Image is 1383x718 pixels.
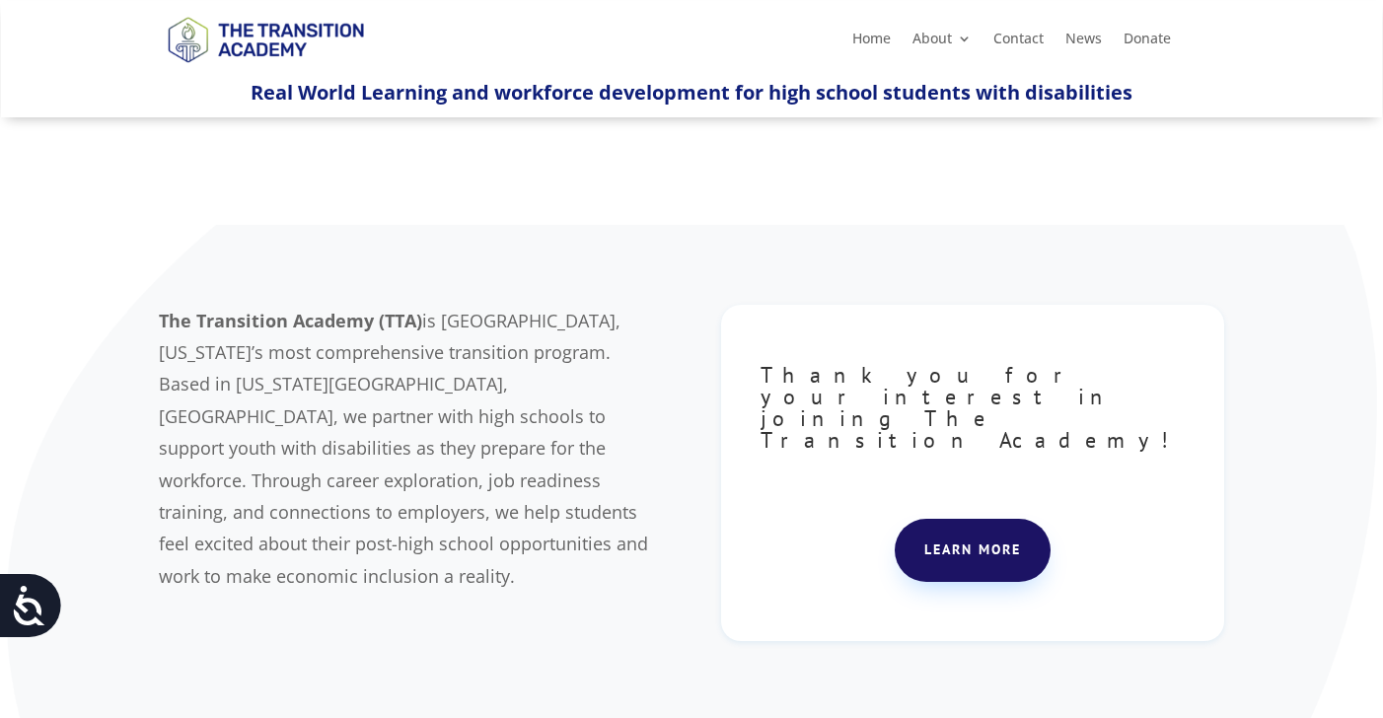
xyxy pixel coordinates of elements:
[761,361,1183,454] span: Thank you for your interest in joining The Transition Academy!
[912,32,972,53] a: About
[1065,32,1102,53] a: News
[852,32,891,53] a: Home
[159,4,372,74] img: TTA Brand_TTA Primary Logo_Horizontal_Light BG
[1124,32,1171,53] a: Donate
[159,309,648,588] span: is [GEOGRAPHIC_DATA], [US_STATE]’s most comprehensive transition program. Based in [US_STATE][GEO...
[993,32,1044,53] a: Contact
[251,79,1132,106] span: Real World Learning and workforce development for high school students with disabilities
[895,519,1051,582] a: Learn more
[159,59,372,78] a: Logo-Noticias
[159,309,422,332] b: The Transition Academy (TTA)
